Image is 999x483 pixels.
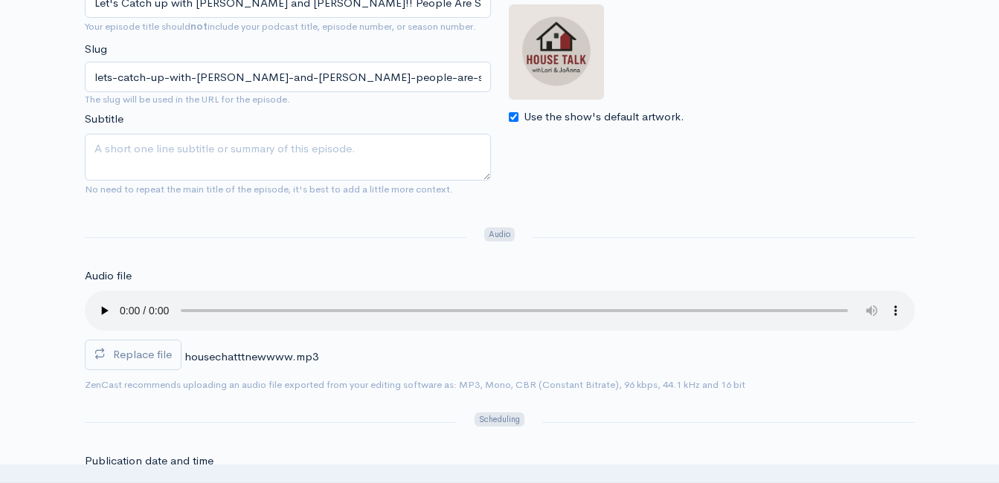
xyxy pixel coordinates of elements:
[85,268,132,285] label: Audio file
[85,41,107,58] label: Slug
[85,183,453,195] small: No need to repeat the main title of the episode, it's best to add a little more context.
[85,62,491,92] input: title-of-episode
[113,347,172,361] span: Replace file
[85,453,213,470] label: Publication date and time
[524,108,684,126] label: Use the show's default artwork.
[85,111,123,128] label: Subtitle
[190,20,208,33] strong: not
[85,92,491,107] small: The slug will be used in the URL for the episode.
[484,227,515,241] span: Audio
[85,20,476,33] small: Your episode title should include your podcast title, episode number, or season number.
[184,349,318,363] span: housechatttnewwww.mp3
[85,378,745,391] small: ZenCast recommends uploading an audio file exported from your editing software as: MP3, Mono, CBR...
[475,412,524,427] span: Scheduling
